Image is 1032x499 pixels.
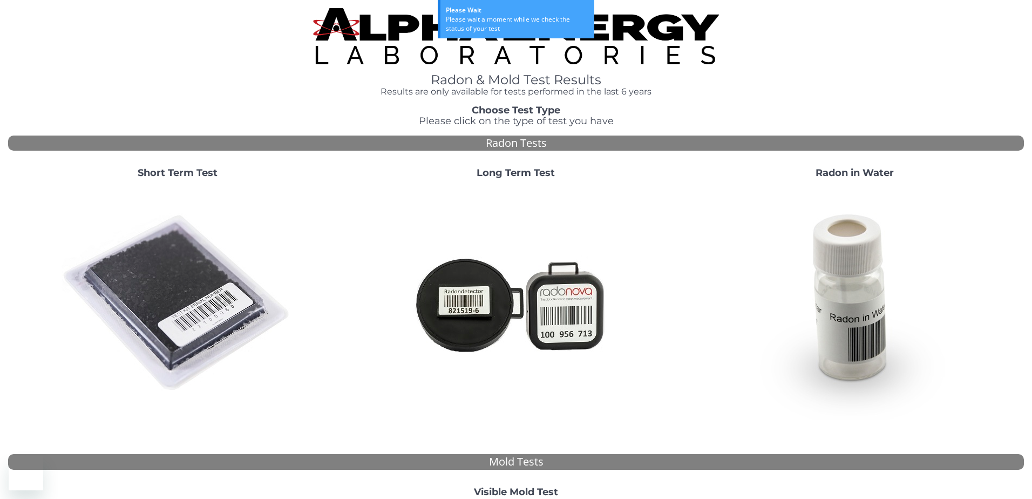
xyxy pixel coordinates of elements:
strong: Radon in Water [816,167,894,179]
h1: Radon & Mold Test Results [313,73,719,87]
img: RadoninWater.jpg [738,187,970,420]
div: Please wait a moment while we check the status of your test [446,15,589,33]
span: Please click on the type of test you have [419,115,614,127]
div: Radon Tests [8,136,1024,151]
strong: Short Term Test [138,167,218,179]
img: TightCrop.jpg [313,8,719,64]
div: Mold Tests [8,454,1024,470]
h4: Results are only available for tests performed in the last 6 years [313,87,719,97]
strong: Long Term Test [477,167,555,179]
iframe: Button to launch messaging window [9,456,43,490]
img: ShortTerm.jpg [62,187,294,420]
div: Please Wait [446,5,589,15]
strong: Choose Test Type [472,104,560,116]
img: Radtrak2vsRadtrak3.jpg [400,187,632,420]
strong: Visible Mold Test [474,486,558,498]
